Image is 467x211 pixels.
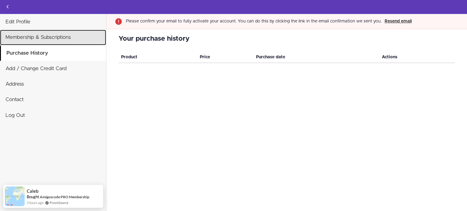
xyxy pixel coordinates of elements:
a: Purchase History [1,46,106,61]
div: Please confirm your email to fully activate your account. You can do this by clicking the link in... [126,18,382,25]
button: Resend email [383,18,413,25]
a: Amigoscode PRO Membership [40,194,89,199]
svg: Back to courses [4,3,11,10]
img: provesource social proof notification image [5,186,25,206]
span: Bought [27,194,39,199]
h2: Your purchase history [119,35,455,43]
th: Product [119,52,197,63]
a: ProveSource [50,200,68,205]
th: Price [197,52,254,63]
th: Purchase date [254,52,379,63]
th: Actions [379,52,455,63]
span: Caleb [27,189,39,194]
span: 2 hours ago [27,200,43,205]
